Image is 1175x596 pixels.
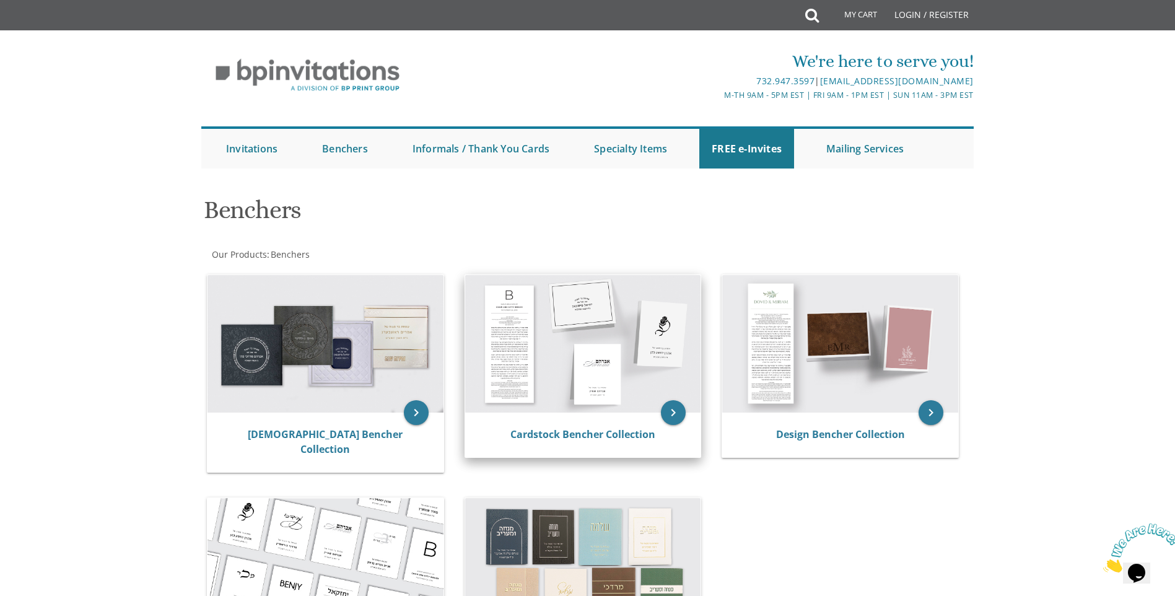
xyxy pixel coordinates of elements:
a: My Cart [818,1,886,32]
span: Benchers [271,248,310,260]
img: Judaica Bencher Collection [207,275,443,413]
div: : [201,248,588,261]
div: | [460,74,974,89]
h1: Benchers [204,196,709,233]
a: keyboard_arrow_right [661,400,686,425]
a: 732.947.3597 [756,75,815,87]
div: We're here to serve you! [460,49,974,74]
a: Mailing Services [814,129,916,169]
a: keyboard_arrow_right [919,400,943,425]
img: Cardstock Bencher Collection [465,275,701,413]
div: M-Th 9am - 5pm EST | Fri 9am - 1pm EST | Sun 11am - 3pm EST [460,89,974,102]
a: Benchers [310,129,380,169]
a: Invitations [214,129,290,169]
a: Benchers [269,248,310,260]
img: BP Invitation Loft [201,50,414,101]
a: Cardstock Bencher Collection [510,427,655,441]
a: [EMAIL_ADDRESS][DOMAIN_NAME] [820,75,974,87]
a: keyboard_arrow_right [404,400,429,425]
a: Informals / Thank You Cards [400,129,562,169]
img: Design Bencher Collection [722,275,958,413]
a: FREE e-Invites [699,129,794,169]
img: Chat attention grabber [5,5,82,54]
a: Specialty Items [582,129,679,169]
a: Design Bencher Collection [776,427,905,441]
a: Our Products [211,248,267,260]
a: [DEMOGRAPHIC_DATA] Bencher Collection [248,427,403,456]
iframe: chat widget [1098,519,1175,577]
